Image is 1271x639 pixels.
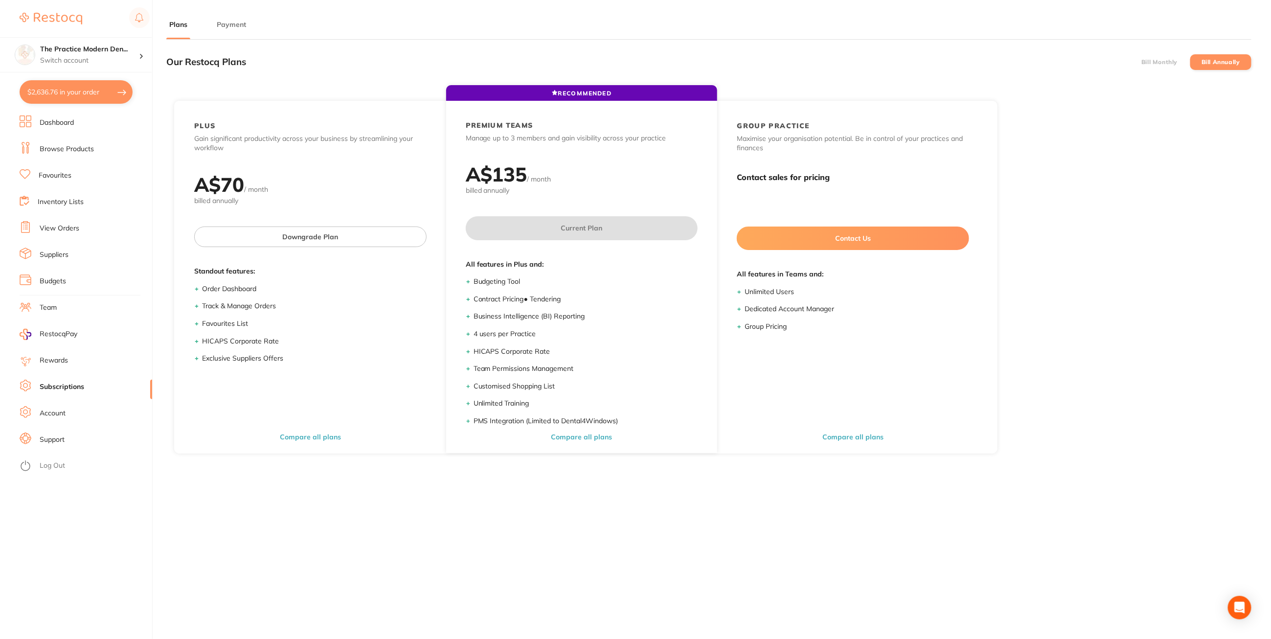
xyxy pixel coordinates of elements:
span: RestocqPay [40,329,77,339]
a: Dashboard [40,118,74,128]
button: Contact Us [737,227,969,250]
a: Team [40,303,57,313]
p: Gain significant productivity across your business by streamlining your workflow [194,134,427,153]
li: 4 users per Practice [474,329,698,339]
a: Favourites [39,171,71,181]
div: Open Intercom Messenger [1228,596,1251,619]
h2: A$ 70 [194,172,244,197]
a: Account [40,409,66,418]
img: Restocq Logo [20,13,82,24]
button: Downgrade Plan [194,227,427,247]
button: $2,636.76 in your order [20,80,133,104]
li: Exclusive Suppliers Offers [202,354,427,364]
button: Payment [214,20,249,29]
a: Suppliers [40,250,68,260]
h2: PREMIUM TEAMS [466,121,533,130]
h2: A$ 135 [466,162,527,186]
h3: Our Restocq Plans [166,57,246,68]
p: Manage up to 3 members and gain visibility across your practice [466,134,698,143]
span: RECOMMENDED [552,90,612,97]
li: Group Pricing [745,322,969,332]
label: Bill Monthly [1141,59,1178,66]
h2: GROUP PRACTICE [737,121,810,130]
h2: PLUS [194,121,216,130]
p: Switch account [40,56,139,66]
img: RestocqPay [20,329,31,340]
li: Contract Pricing ● Tendering [474,295,698,304]
a: Restocq Logo [20,7,82,30]
a: RestocqPay [20,329,77,340]
li: Order Dashboard [202,284,427,294]
span: / month [244,185,268,194]
span: billed annually [194,196,427,206]
span: Standout features: [194,267,427,276]
a: Log Out [40,461,65,471]
button: Current Plan [466,216,698,240]
li: PMS Integration (Limited to Dental4Windows) [474,416,698,426]
a: View Orders [40,224,79,233]
span: All features in Teams and: [737,270,969,279]
p: Maximise your organisation potential. Be in control of your practices and finances [737,134,969,153]
a: Browse Products [40,144,94,154]
a: Rewards [40,356,68,365]
h4: The Practice Modern Dentistry and Facial Aesthetics [40,45,139,54]
li: Favourites List [202,319,427,329]
label: Bill Annually [1202,59,1240,66]
img: The Practice Modern Dentistry and Facial Aesthetics [15,45,35,65]
button: Log Out [20,458,149,474]
li: HICAPS Corporate Rate [474,347,698,357]
span: / month [527,175,551,183]
li: Unlimited Users [745,287,969,297]
button: Plans [166,20,190,29]
a: Budgets [40,276,66,286]
span: All features in Plus and: [466,260,698,270]
button: Compare all plans [819,433,886,441]
li: Business Intelligence (BI) Reporting [474,312,698,321]
a: Support [40,435,65,445]
h3: Contact sales for pricing [737,173,969,182]
li: Budgeting Tool [474,277,698,287]
a: Inventory Lists [38,197,84,207]
li: Unlimited Training [474,399,698,409]
span: billed annually [466,186,698,196]
button: Compare all plans [277,433,344,441]
li: Team Permissions Management [474,364,698,374]
li: HICAPS Corporate Rate [202,337,427,346]
button: Compare all plans [548,433,615,441]
li: Dedicated Account Manager [745,304,969,314]
li: Track & Manage Orders [202,301,427,311]
a: Subscriptions [40,382,84,392]
li: Customised Shopping List [474,382,698,391]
